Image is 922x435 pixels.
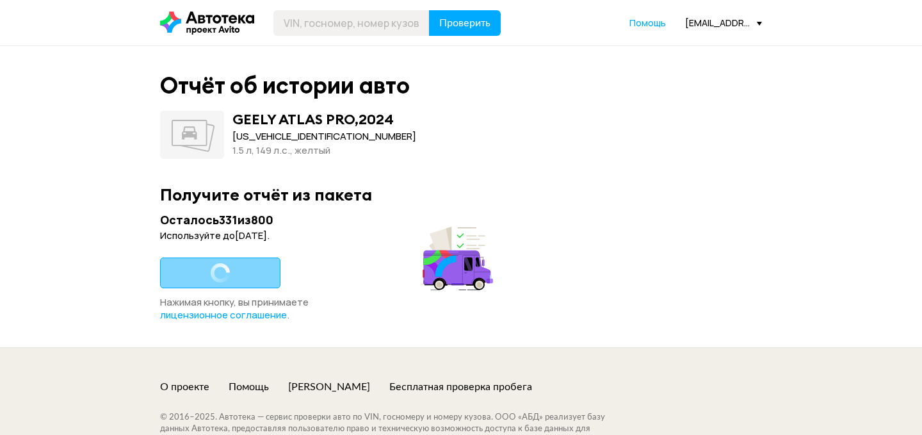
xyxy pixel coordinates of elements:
div: Отчёт об истории авто [160,72,410,99]
a: лицензионное соглашение [160,309,287,322]
span: лицензионное соглашение [160,308,287,322]
button: Проверить [429,10,501,36]
div: 1.5 л, 149 л.c., желтый [232,144,416,158]
input: VIN, госномер, номер кузова [273,10,430,36]
div: [EMAIL_ADDRESS][DOMAIN_NAME] [685,17,762,29]
div: Получите отчёт из пакета [160,185,762,204]
div: GEELY ATLAS PRO , 2024 [232,111,394,127]
a: Бесплатная проверка пробега [389,380,532,394]
a: О проекте [160,380,209,394]
span: Нажимая кнопку, вы принимаете . [160,295,309,322]
a: Помощь [629,17,666,29]
div: [US_VEHICLE_IDENTIFICATION_NUMBER] [232,129,416,144]
a: Помощь [229,380,269,394]
div: Используйте до [DATE] . [160,229,497,242]
a: [PERSON_NAME] [288,380,370,394]
div: Осталось 331 из 800 [160,212,497,228]
span: Проверить [439,18,490,28]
